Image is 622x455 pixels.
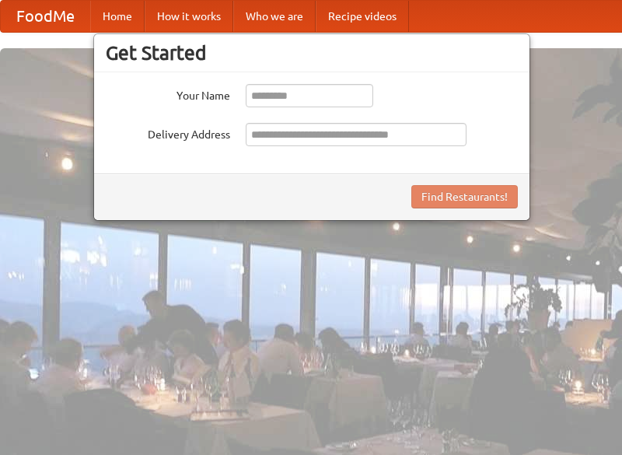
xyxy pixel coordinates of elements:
a: How it works [145,1,233,32]
a: Who we are [233,1,316,32]
button: Find Restaurants! [411,185,518,208]
label: Delivery Address [106,123,230,142]
label: Your Name [106,84,230,103]
a: Recipe videos [316,1,409,32]
a: FoodMe [1,1,90,32]
h3: Get Started [106,41,518,65]
a: Home [90,1,145,32]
